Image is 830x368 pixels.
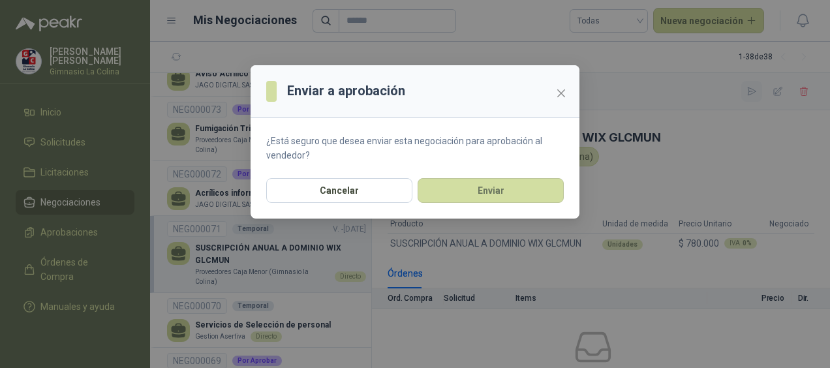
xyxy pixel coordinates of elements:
[266,178,412,203] button: Cancelar
[287,81,405,101] h3: Enviar a aprobación
[251,118,579,178] section: ¿Está seguro que desea enviar esta negociación para aprobación al vendedor?
[418,178,564,203] button: Enviar
[551,83,572,104] button: Close
[556,88,566,99] span: close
